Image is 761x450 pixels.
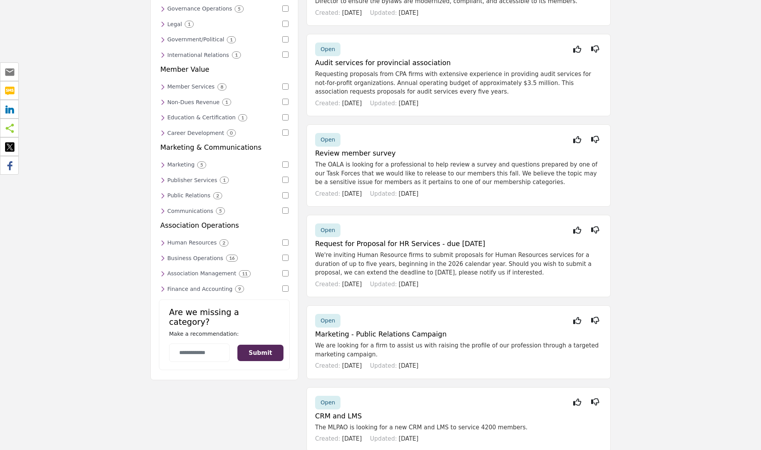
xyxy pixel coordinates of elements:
[342,100,362,107] span: [DATE]
[225,99,228,105] b: 1
[282,239,289,246] input: Select Human Resources
[399,362,419,369] span: [DATE]
[591,230,599,230] i: Not Interested
[237,345,283,361] button: Submit
[591,402,599,402] i: Not Interested
[315,190,340,197] span: Created:
[223,177,226,183] b: 1
[370,281,397,288] span: Updated:
[399,190,419,197] span: [DATE]
[160,144,262,152] h5: Marketing & Communications
[315,330,602,338] h5: Marketing - Public Relations Campaign
[282,114,289,120] input: Select Education & Certification
[573,49,581,50] i: Interested
[216,207,225,214] div: 5 Results For Communications
[315,59,602,67] h5: Audit services for provincial association
[219,208,222,214] b: 5
[197,161,206,168] div: 5 Results For Marketing
[282,83,289,90] input: Select Member Services
[226,255,238,262] div: 16 Results For Business Operations
[235,285,244,292] div: 9 Results For Finance and Accounting
[230,130,233,136] b: 0
[219,239,228,246] div: 2 Results For Human Resources
[239,270,251,277] div: 11 Results For Association Management
[168,192,210,199] h6: Public relations services and support
[168,286,233,292] h6: Financial and accounting services
[282,5,289,12] input: Select Governance Operations
[227,129,236,136] div: 0 Results For Career Development
[282,129,289,136] input: Select Career Development
[370,362,397,369] span: Updated:
[282,161,289,168] input: Select Marketing
[168,161,195,168] h6: Marketing strategies and services
[282,285,289,292] input: Select Finance and Accounting
[315,341,602,359] p: We are looking for a firm to assist us with raising the profile of our profession through a targe...
[185,21,194,28] div: 1 Results For Legal
[315,412,602,420] h5: CRM and LMS
[168,177,217,184] h6: Services for publishers and publications
[315,423,602,432] p: The MLPAO is looking for a new CRM and LMS to service 4200 members.
[399,281,419,288] span: [DATE]
[238,6,241,12] b: 5
[235,52,238,58] b: 1
[370,190,397,197] span: Updated:
[238,114,247,121] div: 1 Results For Education & Certification
[321,317,335,324] span: Open
[282,255,289,261] input: Select Business Operations
[315,435,340,442] span: Created:
[282,207,289,214] input: Select Communications
[169,344,230,362] input: Category Name
[315,149,602,158] h5: Review member survey
[370,435,397,442] span: Updated:
[321,399,335,406] span: Open
[321,136,335,143] span: Open
[315,100,340,107] span: Created:
[242,271,248,276] b: 11
[238,286,241,292] b: 9
[315,362,340,369] span: Created:
[220,177,229,184] div: 1 Results For Publisher Services
[169,308,280,330] h2: Are we missing a category?
[160,66,210,74] h5: Member Value
[282,99,289,105] input: Select Non-Dues Revenue
[168,114,236,121] h6: Education and certification services
[213,192,222,199] div: 2 Results For Public Relations
[230,37,233,43] b: 1
[168,255,223,262] h6: Solutions for efficient business operations
[169,331,239,337] span: Make a recommendation:
[282,36,289,43] input: Select Government/Political
[315,240,602,248] h5: Request for Proposal for HR Services - due [DATE]
[168,21,182,28] h6: Legal services and support
[282,21,289,27] input: Select Legal
[168,239,217,246] h6: HR services and support
[282,177,289,183] input: Select Publisher Services
[216,193,219,198] b: 2
[573,230,581,230] i: Interested
[399,9,419,16] span: [DATE]
[223,240,225,246] b: 2
[168,5,232,12] h6: Services for effective governance operations
[227,36,236,43] div: 1 Results For Government/Political
[399,435,419,442] span: [DATE]
[282,270,289,276] input: Select Association Management
[591,49,599,50] i: Not Interested
[370,9,397,16] span: Updated:
[168,99,220,106] h6: Services for generating non-dues revenue
[221,84,223,90] b: 8
[168,52,229,58] h6: Services for managing international relations
[399,100,419,107] span: [DATE]
[168,130,224,136] h6: Services for professional career development
[235,5,244,12] div: 5 Results For Governance Operations
[160,221,239,230] h5: Association Operations
[573,402,581,402] i: Interested
[315,281,340,288] span: Created:
[168,36,225,43] h6: Services related to government and political affairs
[222,99,231,106] div: 1 Results For Non-Dues Revenue
[342,281,362,288] span: [DATE]
[168,270,236,277] h6: Services for managing and supporting associations
[188,21,191,27] b: 1
[370,100,397,107] span: Updated:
